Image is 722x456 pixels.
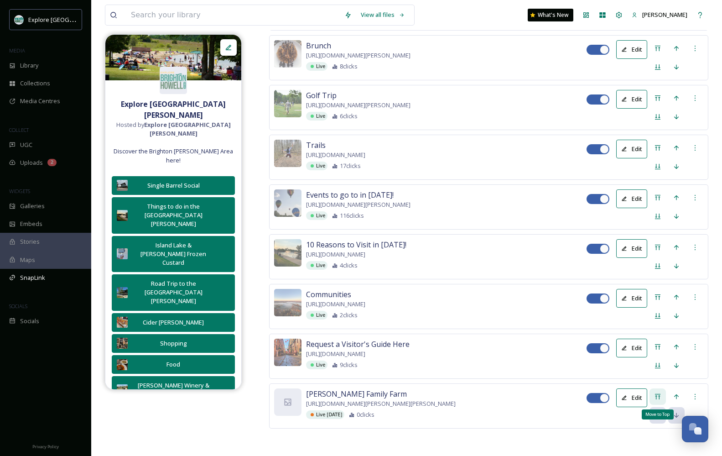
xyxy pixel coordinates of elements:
[9,188,30,194] span: WIDGETS
[306,90,337,101] span: Golf Trip
[306,140,326,151] span: Trails
[616,339,647,357] button: Edit
[112,313,235,332] button: Cider [PERSON_NAME]
[274,239,301,267] img: %2540engineeringmotherhood%25201.png
[306,311,327,320] div: Live
[112,236,235,273] button: Island Lake & [PERSON_NAME] Frozen Custard
[20,158,43,167] span: Uploads
[274,289,301,316] img: %2540strutzballooning%25201.jpg
[15,15,24,24] img: 67e7af72-b6c8-455a-acf8-98e6fe1b68aa.avif
[132,279,214,306] div: Road Trip to the [GEOGRAPHIC_DATA][PERSON_NAME]
[340,261,358,270] span: 4 clicks
[121,99,226,120] strong: Explore [GEOGRAPHIC_DATA][PERSON_NAME]
[616,239,647,258] button: Edit
[20,61,38,70] span: Library
[306,388,407,399] span: [PERSON_NAME] Family Farm
[306,339,410,350] span: Request a Visitor's Guide Here
[616,289,647,308] button: Edit
[306,350,365,358] span: [URL][DOMAIN_NAME]
[132,381,214,398] div: [PERSON_NAME] Winery & Brewery
[160,67,187,94] img: 67e7af72-b6c8-455a-acf8-98e6fe1b68aa.avif
[126,5,340,25] input: Search your library
[20,220,42,228] span: Embeds
[20,141,32,149] span: UGC
[306,289,351,300] span: Communities
[306,239,406,250] span: 10 Reasons to Visit in [DATE]!
[642,10,687,19] span: [PERSON_NAME]
[616,189,647,208] button: Edit
[132,241,214,267] div: Island Lake & [PERSON_NAME] Frozen Custard
[20,317,39,325] span: Socials
[20,97,60,105] span: Media Centres
[306,62,327,71] div: Live
[20,256,35,264] span: Maps
[642,409,674,419] div: Move to Top
[340,361,358,369] span: 9 clicks
[274,90,301,117] img: 51a3dc1b-6c53-48e0-945c-dec546612afd.jpg
[340,311,358,320] span: 2 clicks
[117,248,128,259] img: b14af771-f3cc-46ec-9353-0190dfa4d2c4.jpg
[117,180,128,191] img: 0ce3ca00-41c8-4c22-bde9-ad80b3f25e7d.jpg
[306,162,327,170] div: Live
[112,355,235,374] button: Food
[616,40,647,59] button: Edit
[9,47,25,54] span: MEDIA
[356,6,410,24] div: View all files
[20,202,45,210] span: Galleries
[9,303,27,309] span: SOCIALS
[110,147,237,164] span: Discover the Brighton [PERSON_NAME] Area here!
[306,211,327,220] div: Live
[132,181,214,190] div: Single Barrel Social
[306,40,331,51] span: Brunch
[340,112,358,121] span: 6 clicks
[340,62,358,71] span: 8 clicks
[357,410,374,419] span: 0 clicks
[306,151,365,159] span: [URL][DOMAIN_NAME]
[32,440,59,451] a: Privacy Policy
[340,211,364,220] span: 116 clicks
[528,9,573,21] a: What's New
[117,287,128,298] img: 12889ca4-8449-45bf-bccd-6078143f53ff.jpg
[682,416,708,442] button: Open Chat
[32,444,59,450] span: Privacy Policy
[117,210,128,221] img: %2540engineeringmotherhood%25201.png
[274,189,301,217] img: %2540pei.design%25204.jpg
[616,140,647,158] button: Edit
[306,51,410,60] span: [URL][DOMAIN_NAME][PERSON_NAME]
[306,250,365,259] span: [URL][DOMAIN_NAME]
[112,176,235,195] button: Single Barrel Social
[117,317,128,328] img: b4cd52ce-8ae0-4a79-861e-c918f54e3e19.jpg
[306,112,327,121] div: Live
[306,300,365,309] span: [URL][DOMAIN_NAME]
[112,274,235,311] button: Road Trip to the [GEOGRAPHIC_DATA][PERSON_NAME]
[28,15,154,24] span: Explore [GEOGRAPHIC_DATA][PERSON_NAME]
[112,334,235,353] button: Shopping
[306,361,327,369] div: Live
[306,261,327,270] div: Live
[306,410,344,419] div: Live [DATE]
[340,162,361,170] span: 17 clicks
[9,126,29,133] span: COLLECT
[274,339,301,366] img: AADEB289-64A1-4D42-9568-175DB3FBE7D6.jpeg
[274,140,301,167] img: %2540emilykayerobinson.png
[306,200,410,209] span: [URL][DOMAIN_NAME][PERSON_NAME]
[616,388,647,407] button: Edit
[105,35,241,80] img: cb6c9135-67c4-4434-a57e-82c280aac642.jpg
[132,202,214,229] div: Things to do in the [GEOGRAPHIC_DATA][PERSON_NAME]
[132,318,214,327] div: Cider [PERSON_NAME]
[306,101,410,110] span: [URL][DOMAIN_NAME][PERSON_NAME]
[132,339,214,348] div: Shopping
[144,121,231,137] strong: Explore [GEOGRAPHIC_DATA][PERSON_NAME]
[110,121,237,138] span: Hosted by
[117,384,128,395] img: 6750f976-501e-4164-8f9c-454ca00ae962.jpg
[112,197,235,234] button: Things to do in the [GEOGRAPHIC_DATA][PERSON_NAME]
[274,40,301,68] img: b0cd405e-7f74-4e8b-9168-11b55a7abbd4.jpg
[616,90,647,109] button: Edit
[20,237,40,246] span: Stories
[20,79,50,88] span: Collections
[132,360,214,369] div: Food
[20,273,45,282] span: SnapLink
[117,359,128,370] img: a907dd05-998d-449d-b569-158b425e8aca.jpg
[47,159,57,166] div: 2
